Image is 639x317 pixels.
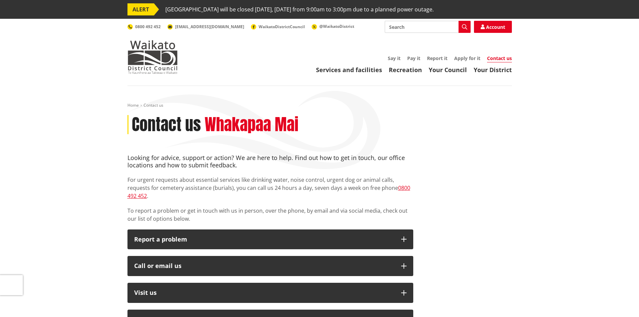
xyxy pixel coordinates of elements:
[259,24,305,30] span: WaikatoDistrictCouncil
[385,21,471,33] input: Search input
[134,236,394,243] p: Report a problem
[389,66,422,74] a: Recreation
[127,176,413,200] p: For urgent requests about essential services like drinking water, noise control, urgent dog or an...
[474,66,512,74] a: Your District
[205,115,299,135] h2: Whakapaa Mai
[487,55,512,62] a: Contact us
[429,66,467,74] a: Your Council
[127,3,154,15] span: ALERT
[127,40,178,74] img: Waikato District Council - Te Kaunihera aa Takiwaa o Waikato
[175,24,244,30] span: [EMAIL_ADDRESS][DOMAIN_NAME]
[127,283,413,303] button: Visit us
[127,207,413,223] p: To report a problem or get in touch with us in person, over the phone, by email and via social me...
[132,115,201,135] h1: Contact us
[427,55,447,61] a: Report it
[127,103,512,108] nav: breadcrumb
[167,24,244,30] a: [EMAIL_ADDRESS][DOMAIN_NAME]
[134,263,394,269] div: Call or email us
[454,55,480,61] a: Apply for it
[251,24,305,30] a: WaikatoDistrictCouncil
[127,154,413,169] h4: Looking for advice, support or action? We are here to help. Find out how to get in touch, our off...
[127,256,413,276] button: Call or email us
[316,66,382,74] a: Services and facilities
[388,55,401,61] a: Say it
[165,3,434,15] span: [GEOGRAPHIC_DATA] will be closed [DATE], [DATE] from 9:00am to 3:00pm due to a planned power outage.
[312,23,354,29] a: @WaikatoDistrict
[407,55,420,61] a: Pay it
[127,24,161,30] a: 0800 492 452
[127,229,413,250] button: Report a problem
[127,102,139,108] a: Home
[474,21,512,33] a: Account
[135,24,161,30] span: 0800 492 452
[134,289,394,296] p: Visit us
[127,184,410,200] a: 0800 492 452
[144,102,163,108] span: Contact us
[319,23,354,29] span: @WaikatoDistrict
